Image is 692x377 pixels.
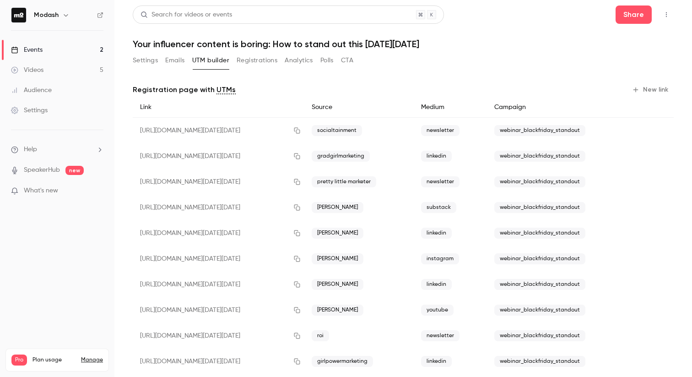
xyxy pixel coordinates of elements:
[616,5,652,24] button: Share
[11,86,52,95] div: Audience
[628,82,674,97] button: New link
[312,253,363,264] span: [PERSON_NAME]
[494,305,585,316] span: webinar_blackfriday_standout
[494,176,585,187] span: webinar_blackfriday_standout
[192,53,229,68] button: UTM builder
[494,151,585,162] span: webinar_blackfriday_standout
[133,195,304,220] div: [URL][DOMAIN_NAME][DATE][DATE]
[285,53,313,68] button: Analytics
[133,143,304,169] div: [URL][DOMAIN_NAME][DATE][DATE]
[312,330,329,341] span: roi
[494,279,585,290] span: webinar_blackfriday_standout
[494,330,585,341] span: webinar_blackfriday_standout
[165,53,184,68] button: Emails
[133,169,304,195] div: [URL][DOMAIN_NAME][DATE][DATE]
[24,145,37,154] span: Help
[81,356,103,364] a: Manage
[312,202,363,213] span: [PERSON_NAME]
[304,97,414,118] div: Source
[487,97,633,118] div: Campaign
[65,166,84,175] span: new
[133,97,304,118] div: Link
[11,66,43,75] div: Videos
[11,8,26,22] img: Modash
[11,145,103,154] li: help-dropdown-opener
[341,53,353,68] button: CTA
[133,118,304,144] div: [URL][DOMAIN_NAME][DATE][DATE]
[133,38,674,49] h1: Your influencer content is boring: How to stand out this [DATE][DATE]
[141,10,232,20] div: Search for videos or events
[133,84,236,95] p: Registration page with
[421,125,460,136] span: newsletter
[494,253,585,264] span: webinar_blackfriday_standout
[133,53,158,68] button: Settings
[312,125,362,136] span: socialtainment
[312,305,363,316] span: [PERSON_NAME]
[312,151,370,162] span: gradgirlmarketing
[421,356,452,367] span: linkedin
[133,349,304,374] div: [URL][DOMAIN_NAME][DATE][DATE]
[421,202,456,213] span: substack
[494,202,585,213] span: webinar_blackfriday_standout
[312,279,363,290] span: [PERSON_NAME]
[216,84,236,95] a: UTMs
[421,279,452,290] span: linkedin
[421,151,452,162] span: linkedin
[312,228,363,239] span: [PERSON_NAME]
[24,186,58,196] span: What's new
[133,297,304,323] div: [URL][DOMAIN_NAME][DATE][DATE]
[312,176,376,187] span: pretty little marketer
[133,272,304,297] div: [URL][DOMAIN_NAME][DATE][DATE]
[421,176,460,187] span: newsletter
[421,305,454,316] span: youtube
[24,165,60,175] a: SpeakerHub
[494,356,585,367] span: webinar_blackfriday_standout
[237,53,277,68] button: Registrations
[11,45,43,55] div: Events
[32,356,76,364] span: Plan usage
[414,97,487,118] div: Medium
[421,330,460,341] span: newsletter
[320,53,334,68] button: Polls
[421,228,452,239] span: linkedin
[34,11,59,20] h6: Modash
[494,228,585,239] span: webinar_blackfriday_standout
[494,125,585,136] span: webinar_blackfriday_standout
[133,323,304,349] div: [URL][DOMAIN_NAME][DATE][DATE]
[11,106,48,115] div: Settings
[421,253,459,264] span: instagram
[133,220,304,246] div: [URL][DOMAIN_NAME][DATE][DATE]
[312,356,373,367] span: girlpowermarketing
[11,355,27,366] span: Pro
[133,246,304,272] div: [URL][DOMAIN_NAME][DATE][DATE]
